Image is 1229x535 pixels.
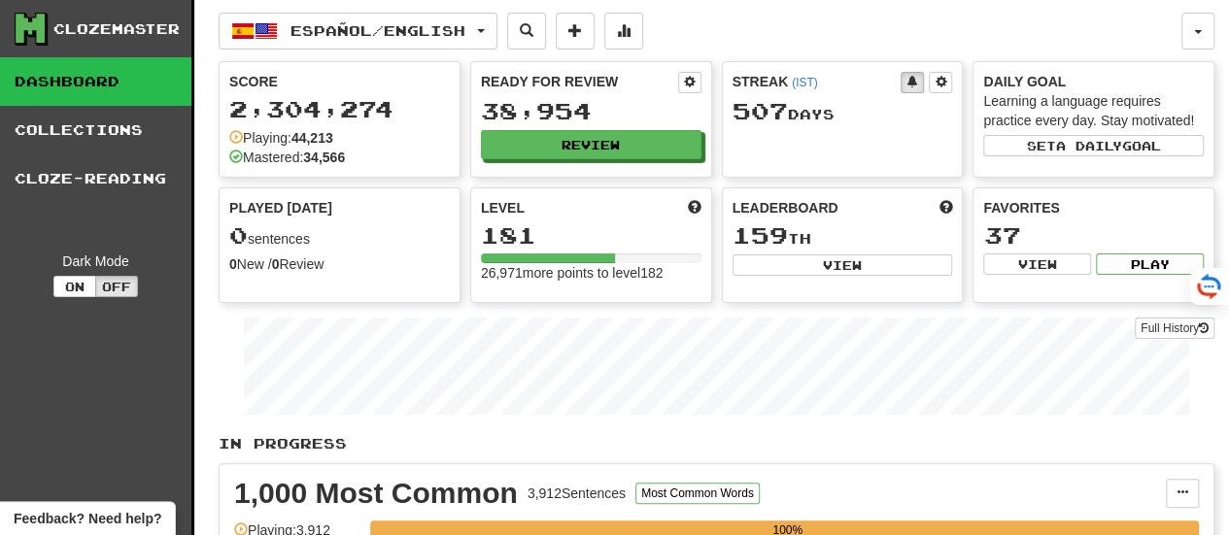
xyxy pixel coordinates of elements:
strong: 44,213 [291,130,333,146]
div: 181 [481,223,701,248]
a: (IST) [792,76,817,89]
div: Mastered: [229,148,345,167]
span: Level [481,198,525,217]
button: Play [1096,253,1204,275]
div: 37 [983,223,1204,248]
strong: 34,566 [303,150,345,165]
a: Full History [1135,318,1214,339]
span: 0 [229,221,248,249]
button: More stats [604,13,643,50]
button: Review [481,130,701,159]
strong: 0 [229,256,237,272]
button: View [983,253,1091,275]
button: Español/English [219,13,497,50]
button: Off [95,276,138,297]
button: Add sentence to collection [556,13,595,50]
button: On [53,276,96,297]
div: Clozemaster [53,19,180,39]
div: 2,304,274 [229,97,450,121]
div: Playing: [229,128,333,148]
div: 1,000 Most Common [234,479,518,508]
button: Search sentences [507,13,546,50]
div: sentences [229,223,450,249]
button: Seta dailygoal [983,135,1204,156]
div: Daily Goal [983,72,1204,91]
div: Dark Mode [15,251,177,271]
p: In Progress [219,434,1214,453]
span: Open feedback widget [14,509,161,528]
span: 159 [733,221,788,249]
div: 38,954 [481,99,701,123]
div: 3,912 Sentences [528,484,626,503]
span: Español / English [290,22,465,39]
span: 507 [733,97,788,124]
div: th [733,223,953,249]
span: Leaderboard [733,198,838,217]
span: Played [DATE] [229,198,332,217]
button: Most Common Words [635,483,760,504]
span: a daily [1056,139,1122,152]
div: Day s [733,99,953,124]
span: Score more points to level up [688,198,701,217]
strong: 0 [272,256,280,272]
div: Score [229,72,450,91]
div: Streak [733,72,902,91]
div: Learning a language requires practice every day. Stay motivated! [983,91,1204,130]
div: 26,971 more points to level 182 [481,263,701,283]
div: Ready for Review [481,72,678,91]
div: New / Review [229,254,450,274]
button: View [733,254,953,276]
div: Favorites [983,198,1204,217]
